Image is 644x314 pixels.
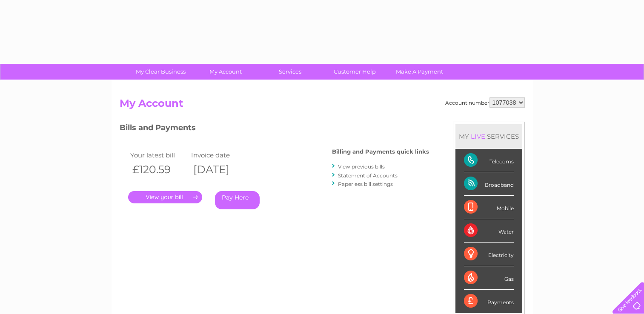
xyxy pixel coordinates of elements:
[320,64,390,80] a: Customer Help
[215,191,260,209] a: Pay Here
[455,124,522,148] div: MY SERVICES
[464,196,514,219] div: Mobile
[189,161,250,178] th: [DATE]
[338,172,398,179] a: Statement of Accounts
[338,181,393,187] a: Paperless bill settings
[120,122,429,137] h3: Bills and Payments
[464,243,514,266] div: Electricity
[120,97,525,114] h2: My Account
[464,219,514,243] div: Water
[255,64,325,80] a: Services
[128,149,189,161] td: Your latest bill
[464,149,514,172] div: Telecoms
[189,149,250,161] td: Invoice date
[469,132,487,140] div: LIVE
[190,64,260,80] a: My Account
[464,172,514,196] div: Broadband
[128,191,202,203] a: .
[445,97,525,108] div: Account number
[128,161,189,178] th: £120.59
[464,266,514,290] div: Gas
[384,64,455,80] a: Make A Payment
[126,64,196,80] a: My Clear Business
[338,163,385,170] a: View previous bills
[464,290,514,313] div: Payments
[332,148,429,155] h4: Billing and Payments quick links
